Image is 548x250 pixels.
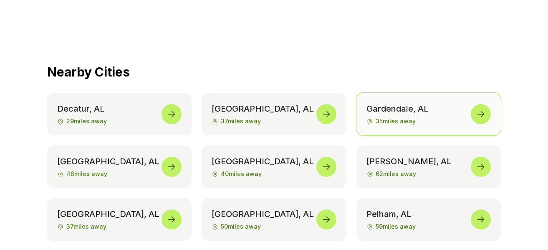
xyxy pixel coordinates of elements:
strong: Pelham , AL [366,208,491,220]
strong: Decatur , AL [57,103,182,115]
span: 35 miles away [366,117,491,125]
a: [GEOGRAPHIC_DATA], AL48miles away [47,145,192,188]
span: 48 miles away [57,170,182,178]
a: [GEOGRAPHIC_DATA], AL40miles away [202,145,346,188]
a: [GEOGRAPHIC_DATA], AL50miles away [202,198,346,241]
a: Gardendale, AL35miles away [356,93,501,135]
a: Pelham, AL59miles away [356,198,501,241]
a: [GEOGRAPHIC_DATA], AL37miles away [202,93,346,135]
strong: [GEOGRAPHIC_DATA] , AL [212,103,336,115]
span: 37 miles away [57,222,182,231]
strong: [GEOGRAPHIC_DATA] , AL [57,156,182,167]
span: 59 miles away [366,222,491,231]
strong: [PERSON_NAME] , AL [366,156,491,167]
h2: Nearby Cities [47,64,501,79]
strong: [GEOGRAPHIC_DATA] , AL [57,208,182,220]
strong: [GEOGRAPHIC_DATA] , AL [212,156,336,167]
strong: [GEOGRAPHIC_DATA] , AL [212,208,336,220]
a: [PERSON_NAME], AL62miles away [356,145,501,188]
span: 37 miles away [212,117,336,125]
span: 50 miles away [212,222,336,231]
span: 62 miles away [366,170,491,178]
span: 29 miles away [57,117,182,125]
span: 40 miles away [212,170,336,178]
a: Decatur, AL29miles away [47,93,192,135]
a: [GEOGRAPHIC_DATA], AL37miles away [47,198,192,241]
strong: Gardendale , AL [366,103,491,115]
